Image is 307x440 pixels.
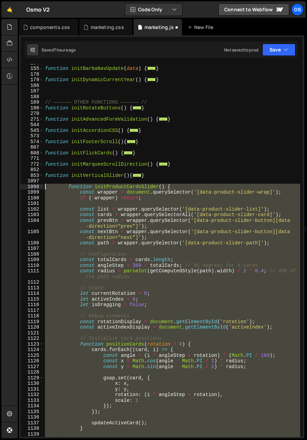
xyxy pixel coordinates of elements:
a: 🤙 [1,1,18,18]
div: 187 [20,88,44,94]
div: 1112 [20,279,44,285]
div: 1135 [20,409,44,415]
div: 1108 [20,252,44,257]
div: 1097 [20,178,44,184]
button: Save [262,44,295,56]
div: 1102 [20,207,44,212]
div: 1105 [20,229,44,240]
div: 1110 [20,263,44,269]
div: New File [187,24,216,31]
span: ... [129,128,138,132]
div: 852 [20,167,44,173]
div: 1114 [20,291,44,297]
div: 1107 [20,246,44,252]
div: 188 [20,94,44,100]
div: 1134 [20,403,44,409]
div: 1113 [20,285,44,291]
span: ... [127,139,136,143]
div: 853 [20,173,44,179]
div: 1132 [20,392,44,398]
span: ... [133,173,141,177]
div: 544 [20,122,44,128]
div: 179 [20,77,44,83]
div: 1100 [20,195,44,201]
span: ... [124,151,133,154]
div: 189 [20,100,44,105]
div: 608 [20,150,44,156]
div: 271 [20,117,44,122]
div: 1115 [20,297,44,302]
div: marketing.css [91,24,124,31]
div: 1120 [20,324,44,330]
div: 1106 [20,240,44,246]
div: components.css [30,24,70,31]
a: Os [291,3,304,16]
div: 1119 [20,319,44,325]
div: 1109 [20,257,44,263]
div: Not saved to prod [224,47,258,53]
div: 1138 [20,426,44,431]
div: 1104 [20,218,44,229]
span: ... [159,162,168,166]
div: 1099 [20,189,44,195]
div: 1126 [20,358,44,364]
a: Connect to Webflow [218,3,289,16]
div: 573 [20,133,44,139]
div: 1131 [20,386,44,392]
div: 190 [20,105,44,111]
div: 1098 [20,184,44,190]
div: 1129 [20,375,44,381]
div: Saved [42,47,76,53]
div: 1130 [20,381,44,386]
div: 1127 [20,364,44,370]
div: marketing.js [144,24,174,31]
div: 545 [20,128,44,134]
div: 1123 [20,342,44,347]
div: 772 [20,162,44,167]
div: 1103 [20,212,44,218]
div: 1128 [20,369,44,375]
span: ... [147,66,156,70]
div: 7 hours ago [54,47,76,53]
div: 1125 [20,353,44,359]
div: 1111 [20,268,44,279]
div: 178 [20,72,44,77]
div: 1101 [20,201,44,207]
div: 771 [20,156,44,162]
div: 607 [20,145,44,150]
span: ... [133,106,141,109]
div: 155 [20,66,44,72]
div: 1116 [20,302,44,308]
span: ... [159,117,168,121]
div: 1139 [20,431,44,437]
button: Code Only [125,3,182,16]
div: 1121 [20,330,44,336]
div: Osmo V2 [26,5,50,14]
span: ... [147,78,156,81]
div: 1124 [20,347,44,353]
div: 1117 [20,308,44,314]
div: 1136 [20,414,44,420]
div: 1137 [20,420,44,426]
div: 186 [20,83,44,89]
div: 1122 [20,336,44,342]
div: 1133 [20,398,44,404]
div: 270 [20,111,44,117]
div: 1118 [20,313,44,319]
div: 574 [20,139,44,145]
